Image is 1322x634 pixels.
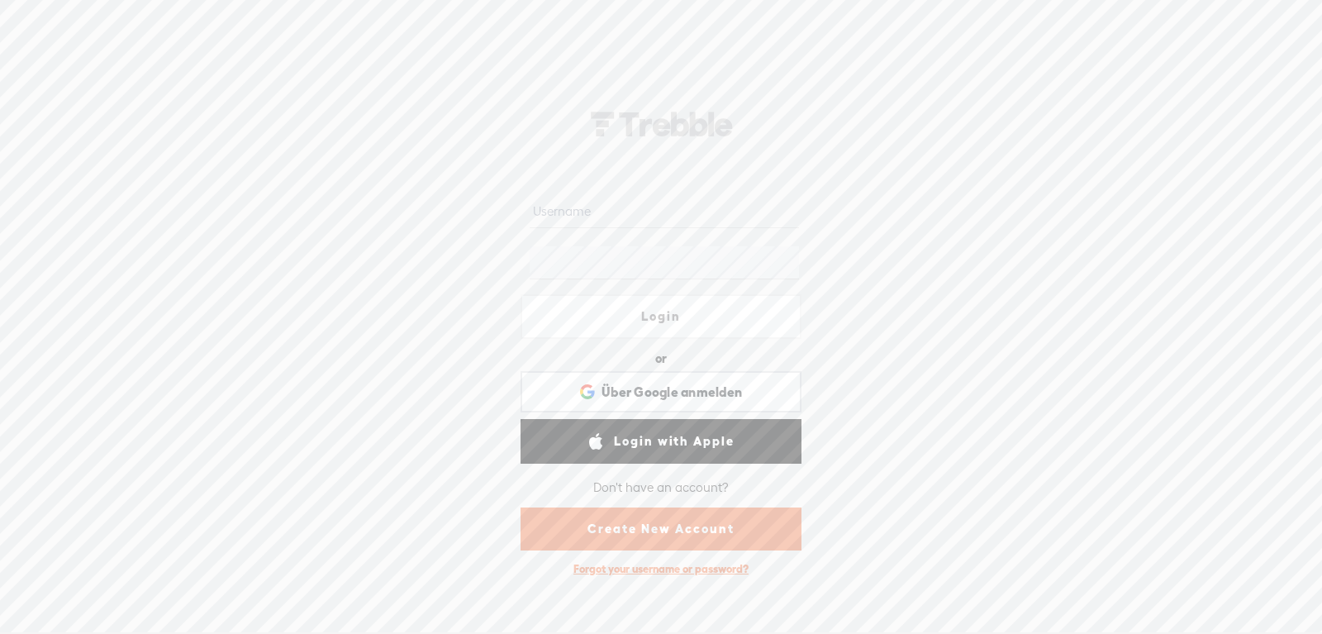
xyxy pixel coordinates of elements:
a: Login with Apple [521,419,801,464]
div: Don't have an account? [593,470,729,504]
input: Username [530,196,798,228]
div: Forgot your username or password? [565,554,757,584]
a: Login [521,294,801,339]
div: or [655,346,667,372]
span: Über Google anmelden [602,384,742,401]
div: Über Google anmelden [521,371,801,412]
a: Create New Account [521,508,801,551]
